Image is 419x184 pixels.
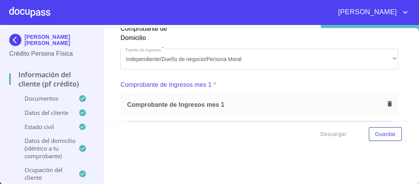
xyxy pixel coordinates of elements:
[9,109,79,116] p: Datos del cliente
[127,101,384,109] span: Comprobante de Ingresos mes 1
[9,34,94,49] div: [PERSON_NAME] [PERSON_NAME]
[9,137,79,160] p: Datos del domicilio (idéntico a tu comprobante)
[25,34,94,46] p: [PERSON_NAME] [PERSON_NAME]
[9,70,94,88] p: Información del cliente (PF crédito)
[332,6,401,18] span: [PERSON_NAME]
[120,80,211,90] p: Comprobante de Ingresos mes 1
[369,127,402,141] button: Guardar
[9,123,79,131] p: Estado Civil
[332,6,410,18] button: account of current user
[320,129,347,139] span: Descargar
[9,94,79,102] p: Documentos
[9,34,25,46] img: Docupass spot blue
[120,21,183,43] p: Comprobante de Domicilio
[9,166,79,181] p: Ocupación del Cliente
[9,49,94,58] p: Crédito Persona Física
[375,129,396,139] span: Guardar
[120,49,398,70] div: Independiente/Dueño de negocio/Persona Moral
[317,127,350,141] button: Descargar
